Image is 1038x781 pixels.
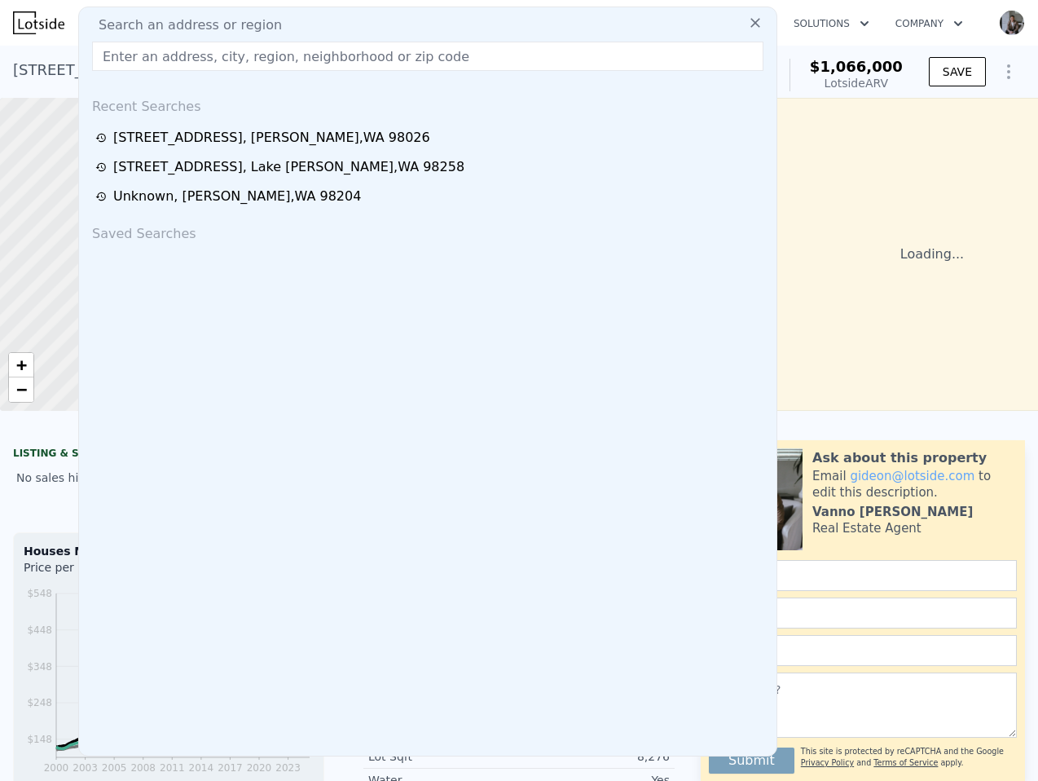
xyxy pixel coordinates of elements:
[13,11,64,34] img: Lotside
[275,762,301,774] tspan: 2023
[999,10,1025,36] img: avatar
[27,734,52,745] tspan: $148
[86,84,770,123] div: Recent Searches
[113,157,464,177] div: [STREET_ADDRESS] , Lake [PERSON_NAME] , WA 98258
[810,58,903,75] span: $1,066,000
[247,762,272,774] tspan: 2020
[812,448,987,468] div: Ask about this property
[16,355,27,375] span: +
[92,42,763,71] input: Enter an address, city, region, neighborhood or zip code
[13,463,324,492] div: No sales history record for this property.
[27,697,52,708] tspan: $248
[812,504,973,520] div: Vanno [PERSON_NAME]
[218,762,243,774] tspan: 2017
[189,762,214,774] tspan: 2014
[13,447,324,463] div: LISTING & SALE HISTORY
[27,588,52,599] tspan: $548
[95,157,765,177] a: [STREET_ADDRESS], Lake [PERSON_NAME],WA 98258
[812,468,1017,501] div: Email to edit this description.
[9,353,33,377] a: Zoom in
[368,748,519,765] div: Lot Sqft
[709,560,1017,591] input: Name
[16,379,27,399] span: −
[27,624,52,636] tspan: $448
[929,57,986,86] button: SAVE
[95,128,765,148] a: [STREET_ADDRESS], [PERSON_NAME],WA 98026
[130,762,156,774] tspan: 2008
[95,187,765,206] a: Unknown, [PERSON_NAME],WA 98204
[801,758,854,767] a: Privacy Policy
[27,661,52,673] tspan: $348
[810,75,903,91] div: Lotside ARV
[44,762,69,774] tspan: 2000
[160,762,185,774] tspan: 2011
[24,559,169,585] div: Price per Square Foot
[850,469,974,483] a: gideon@lotside.com
[781,9,882,38] button: Solutions
[73,762,98,774] tspan: 2003
[709,598,1017,629] input: Email
[113,187,361,206] div: Unknown , [PERSON_NAME] , WA 98204
[86,15,282,35] span: Search an address or region
[102,762,127,774] tspan: 2005
[13,59,374,82] div: [STREET_ADDRESS] , [PERSON_NAME] , WA 98026
[801,741,1017,774] div: This site is protected by reCAPTCHA and the Google and apply.
[519,748,670,765] div: 8,276
[812,520,921,536] div: Real Estate Agent
[873,758,938,767] a: Terms of Service
[9,377,33,402] a: Zoom out
[86,211,770,250] div: Saved Searches
[24,543,314,559] div: Houses Median Sale
[709,635,1017,666] input: Phone
[113,128,430,148] div: [STREET_ADDRESS] , [PERSON_NAME] , WA 98026
[882,9,976,38] button: Company
[709,748,794,774] button: Submit
[992,55,1025,88] button: Show Options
